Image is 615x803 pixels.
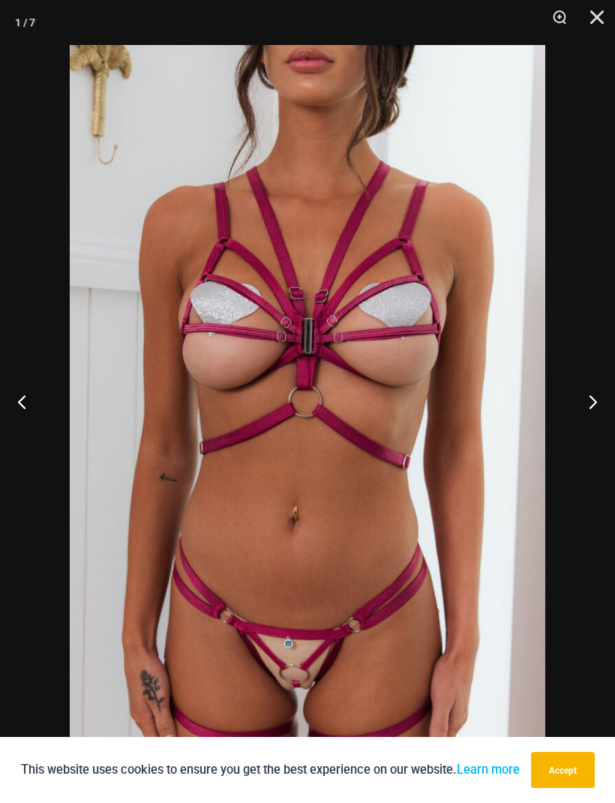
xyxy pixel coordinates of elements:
[559,364,615,439] button: Next
[457,762,520,777] a: Learn more
[70,45,545,758] img: Sweetest Obsession Cherry 1129 Bra 6119 Bottom 1939 Bodysuit 09
[15,11,35,34] div: 1 / 7
[21,759,520,780] p: This website uses cookies to ensure you get the best experience on our website.
[531,752,595,788] button: Accept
